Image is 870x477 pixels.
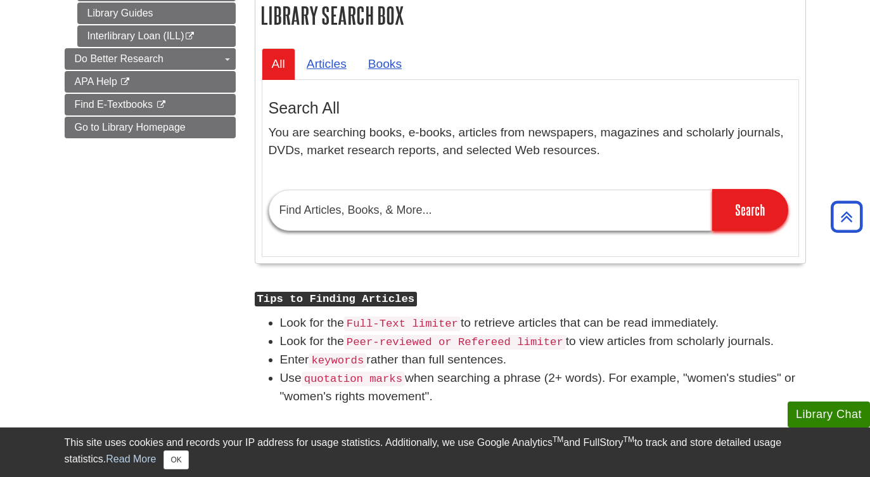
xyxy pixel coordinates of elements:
code: Full-Text limiter [344,317,461,331]
li: Look for the to retrieve articles that can be read immediately. [280,314,806,332]
i: This link opens in a new window [120,78,131,86]
h3: Search All [269,99,792,117]
a: Go to Library Homepage [65,117,236,138]
span: APA Help [75,76,117,87]
span: Do Better Research [75,53,164,64]
a: Do Better Research [65,48,236,70]
a: Find E-Textbooks [65,94,236,115]
kbd: Tips to Finding Articles [255,292,418,306]
p: You are searching books, e-books, articles from newspapers, magazines and scholarly journals, DVD... [269,124,792,160]
button: Close [163,450,188,469]
div: This site uses cookies and records your IP address for usage statistics. Additionally, we use Goo... [65,435,806,469]
a: Books [358,48,412,79]
i: This link opens in a new window [184,32,195,41]
a: Library Guides [77,3,236,24]
code: quotation marks [302,372,405,386]
li: Enter rather than full sentences. [280,351,806,369]
code: keywords [309,353,366,368]
a: Interlibrary Loan (ILL) [77,25,236,47]
a: Read More [106,454,156,464]
li: Use when searching a phrase (2+ words). For example, "women's studies" or "women's rights movement". [280,369,806,406]
input: Search [712,189,788,231]
a: Articles [297,48,357,79]
li: Look for the to view articles from scholarly journals. [280,332,806,351]
span: Find E-Textbooks [75,99,153,110]
code: Peer-reviewed or Refereed limiter [344,335,566,350]
a: APA Help [65,71,236,93]
sup: TM [553,435,563,444]
a: All [262,48,295,79]
a: Back to Top [826,208,867,225]
button: Library Chat [788,402,870,428]
sup: TM [624,435,634,444]
i: This link opens in a new window [156,101,167,109]
input: Find Articles, Books, & More... [269,190,712,231]
span: Go to Library Homepage [75,122,186,133]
